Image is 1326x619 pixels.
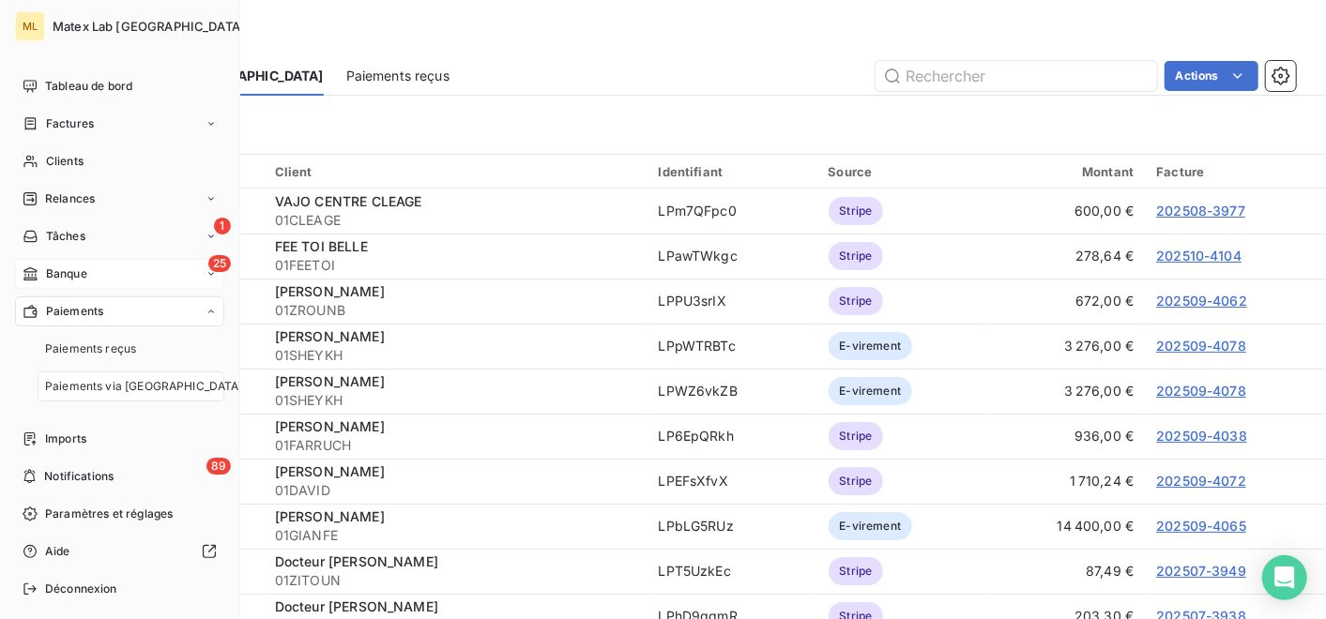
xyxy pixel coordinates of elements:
[829,467,884,495] span: Stripe
[829,512,913,540] span: E-virement
[45,543,70,560] span: Aide
[648,504,817,549] td: LPbLG5RUz
[648,324,817,369] td: LPpWTRBTc
[1156,473,1246,489] a: 202509-4072
[648,189,817,234] td: LPm7QFpc0
[46,303,103,320] span: Paiements
[275,508,385,524] span: [PERSON_NAME]
[648,414,817,459] td: LP6EpQRkh
[15,11,45,41] div: ML
[829,377,913,405] span: E-virement
[987,459,1146,504] td: 1 710,24 €
[275,373,385,389] span: [PERSON_NAME]
[275,346,636,365] span: 01SHEYKH
[998,164,1135,179] div: Montant
[275,391,636,410] span: 01SHEYKH
[275,328,385,344] span: [PERSON_NAME]
[1156,293,1247,309] a: 202509-4062
[45,78,132,95] span: Tableau de bord
[829,557,884,585] span: Stripe
[829,422,884,450] span: Stripe
[275,211,636,230] span: 01CLEAGE
[1156,383,1246,399] a: 202509-4078
[876,61,1157,91] input: Rechercher
[829,242,884,270] span: Stripe
[275,463,385,479] span: [PERSON_NAME]
[275,283,385,299] span: [PERSON_NAME]
[1156,248,1242,264] a: 202510-4104
[214,218,231,234] span: 1
[648,369,817,414] td: LPWZ6vkZB
[829,332,913,360] span: E-virement
[275,238,368,254] span: FEE TOI BELLE
[829,287,884,315] span: Stripe
[829,197,884,225] span: Stripe
[275,418,385,434] span: [PERSON_NAME]
[648,234,817,279] td: LPawTWkgc
[346,67,450,85] span: Paiements reçus
[275,598,438,614] span: Docteur [PERSON_NAME]
[45,190,95,207] span: Relances
[45,581,117,597] span: Déconnexion
[275,571,636,590] span: 01ZITOUN
[987,279,1146,324] td: 672,00 €
[275,481,636,500] span: 01DAVID
[1156,338,1246,354] a: 202509-4078
[275,256,636,275] span: 01FEETOI
[275,301,636,320] span: 01ZROUNB
[659,164,806,179] div: Identifiant
[1156,518,1246,534] a: 202509-4065
[648,549,817,594] td: LPT5UzkEc
[829,164,976,179] div: Source
[53,19,245,34] span: Matex Lab [GEOGRAPHIC_DATA]
[987,324,1146,369] td: 3 276,00 €
[1156,203,1245,219] a: 202508-3977
[275,164,636,179] div: Client
[45,506,173,522] span: Paramètres et réglages
[1165,61,1258,91] button: Actions
[44,468,114,485] span: Notifications
[45,378,243,395] span: Paiements via [GEOGRAPHIC_DATA]
[987,414,1146,459] td: 936,00 €
[275,526,636,545] span: 01GIANFE
[648,459,817,504] td: LPEFsXfvX
[648,279,817,324] td: LPPU3srIX
[208,255,231,272] span: 25
[1156,164,1315,179] div: Facture
[46,265,87,282] span: Banque
[1156,563,1246,579] a: 202507-3949
[275,436,636,455] span: 01FARRUCH
[987,549,1146,594] td: 87,49 €
[987,189,1146,234] td: 600,00 €
[275,193,422,209] span: VAJO CENTRE CLEAGE
[45,340,136,357] span: Paiements reçus
[1156,428,1247,444] a: 202509-4038
[45,430,86,447] span: Imports
[987,504,1146,549] td: 14 400,00 €
[46,228,85,245] span: Tâches
[275,553,438,569] span: Docteur [PERSON_NAME]
[46,153,84,170] span: Clients
[46,115,94,132] span: Factures
[987,234,1146,279] td: 278,64 €
[206,458,231,475] span: 89
[987,369,1146,414] td: 3 276,00 €
[15,536,224,566] a: Aide
[1262,555,1307,600] div: Open Intercom Messenger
